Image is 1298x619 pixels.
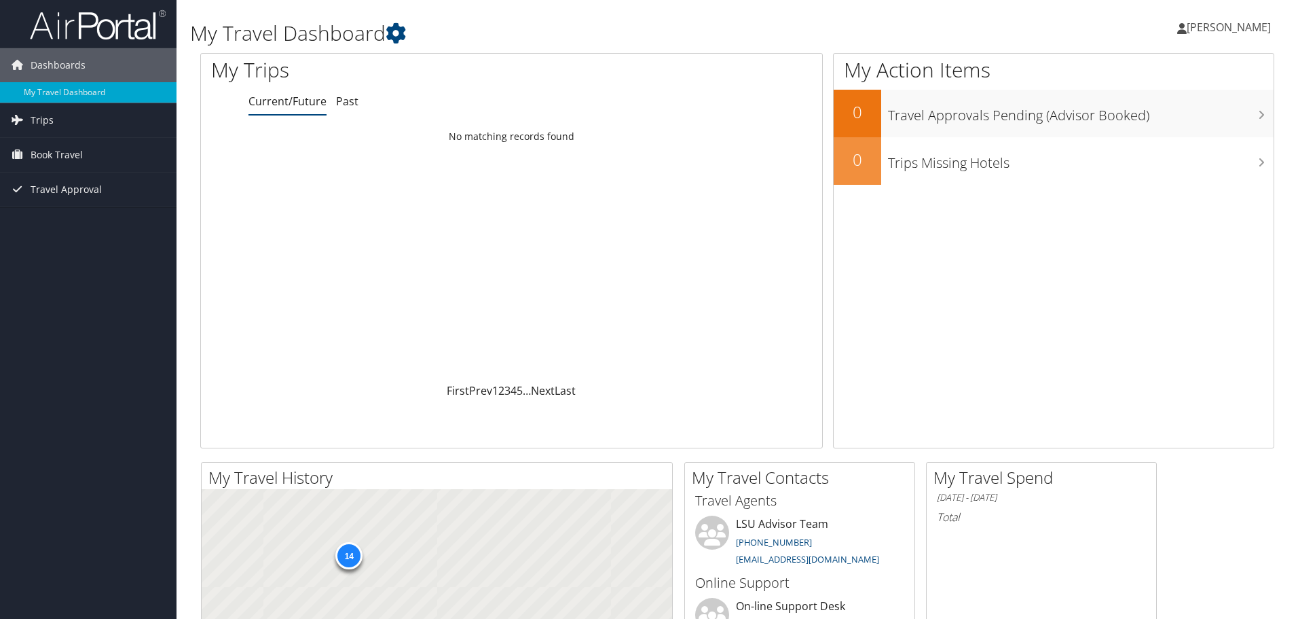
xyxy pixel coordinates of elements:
[555,383,576,398] a: Last
[834,148,881,171] h2: 0
[933,466,1156,489] h2: My Travel Spend
[31,48,86,82] span: Dashboards
[523,383,531,398] span: …
[695,573,904,593] h3: Online Support
[736,536,812,548] a: [PHONE_NUMBER]
[498,383,504,398] a: 2
[688,516,911,571] li: LSU Advisor Team
[248,94,327,109] a: Current/Future
[517,383,523,398] a: 5
[834,101,881,124] h2: 0
[1177,7,1284,48] a: [PERSON_NAME]
[31,173,102,207] span: Travel Approval
[834,56,1274,84] h1: My Action Items
[692,466,914,489] h2: My Travel Contacts
[888,147,1274,173] h3: Trips Missing Hotels
[31,138,83,172] span: Book Travel
[511,383,517,398] a: 4
[190,19,920,48] h1: My Travel Dashboard
[469,383,492,398] a: Prev
[504,383,511,398] a: 3
[888,99,1274,125] h3: Travel Approvals Pending (Advisor Booked)
[30,9,166,41] img: airportal-logo.png
[201,124,822,149] td: No matching records found
[937,491,1146,504] h6: [DATE] - [DATE]
[834,137,1274,185] a: 0Trips Missing Hotels
[335,542,363,569] div: 14
[531,383,555,398] a: Next
[736,553,879,565] a: [EMAIL_ADDRESS][DOMAIN_NAME]
[834,90,1274,137] a: 0Travel Approvals Pending (Advisor Booked)
[1187,20,1271,35] span: [PERSON_NAME]
[211,56,553,84] h1: My Trips
[492,383,498,398] a: 1
[695,491,904,510] h3: Travel Agents
[208,466,672,489] h2: My Travel History
[937,510,1146,525] h6: Total
[336,94,358,109] a: Past
[31,103,54,137] span: Trips
[447,383,469,398] a: First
